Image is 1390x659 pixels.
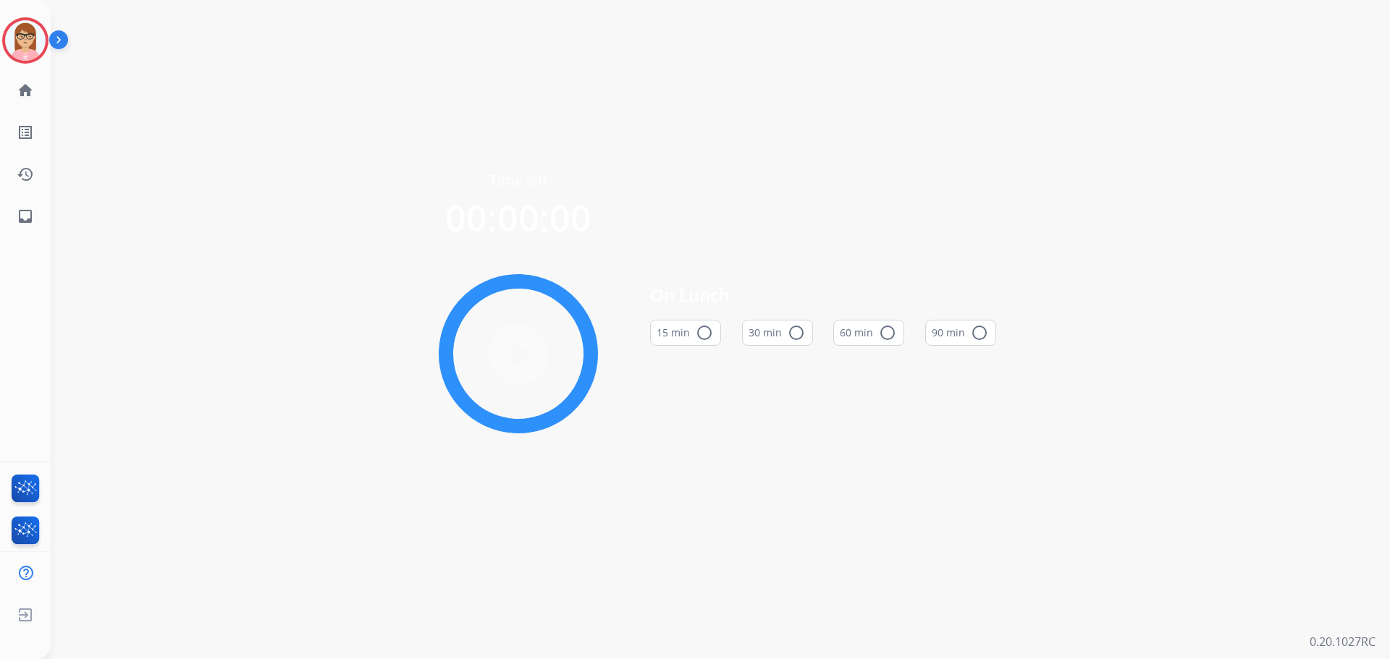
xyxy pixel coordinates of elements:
mat-icon: home [17,82,34,99]
button: 90 min [925,320,996,346]
button: 60 min [833,320,904,346]
p: 0.20.1027RC [1310,633,1376,650]
span: Time left [489,171,548,191]
mat-icon: radio_button_unchecked [696,324,713,341]
mat-icon: history [17,166,34,183]
button: 30 min [742,320,813,346]
img: avatar [5,20,46,61]
mat-icon: radio_button_unchecked [879,324,896,341]
span: On Lunch [650,282,996,308]
mat-icon: radio_button_unchecked [788,324,805,341]
mat-icon: list_alt [17,124,34,141]
button: 15 min [650,320,721,346]
mat-icon: radio_button_unchecked [971,324,988,341]
mat-icon: inbox [17,208,34,225]
span: 00:00:00 [445,193,591,242]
